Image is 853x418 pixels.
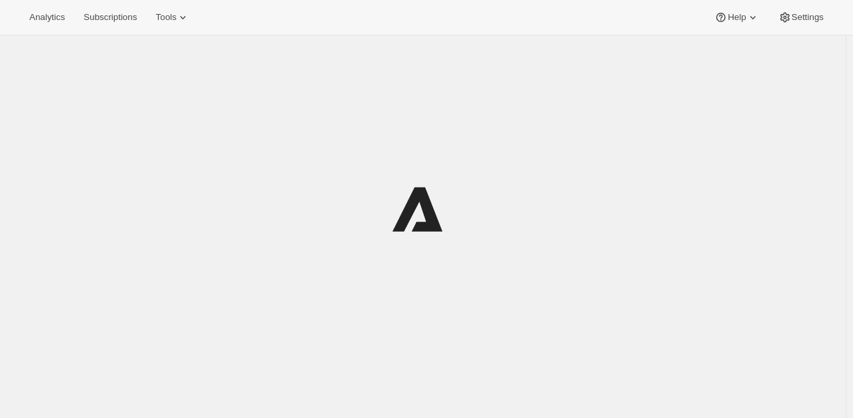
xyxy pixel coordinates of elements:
span: Settings [792,12,824,23]
button: Tools [148,8,198,27]
span: Help [728,12,746,23]
button: Settings [770,8,832,27]
span: Tools [156,12,176,23]
button: Help [706,8,767,27]
button: Subscriptions [75,8,145,27]
span: Analytics [29,12,65,23]
button: Analytics [21,8,73,27]
span: Subscriptions [83,12,137,23]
